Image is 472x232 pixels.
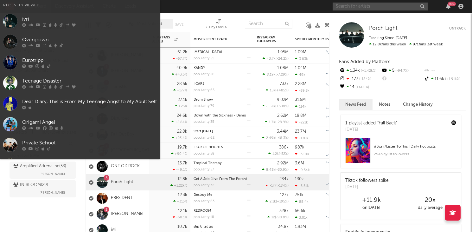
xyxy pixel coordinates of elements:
div: Eurotripp [22,57,157,64]
div: popularity: 63 [194,200,214,203]
a: Tropical Therapy [194,162,222,165]
div: 1.34k [339,67,381,75]
a: Start [DATE] [194,130,213,133]
span: -184 % [358,77,371,81]
div: 20 x [401,196,459,204]
span: Tracking Since: [DATE] [369,36,407,40]
div: 19.7k [177,145,187,149]
div: Instagram Followers [257,36,279,43]
div: 234k [279,177,289,181]
div: Recently Viewed [3,2,157,9]
div: +177 % [173,88,187,92]
a: KANDY [194,66,205,70]
svg: Chart title [323,175,352,190]
div: -- [381,75,423,83]
div: -3.01k [295,152,309,156]
div: ( ) [267,215,289,219]
div: 2.28M [295,82,306,86]
div: 7-Day Fans Added (7-Day Fans Added) [206,24,231,31]
div: 11.6k [424,75,466,83]
div: daily average [401,204,459,212]
a: Amplified Adrenaline(53)[PERSON_NAME] [10,162,76,179]
svg: Chart title [323,95,352,111]
a: slip & let go [194,225,213,229]
div: 14 [339,83,381,91]
a: ONE OK ROCK [111,164,140,169]
span: 2.1k [270,200,276,203]
svg: Chart title [323,63,352,79]
div: 2.62M [277,114,289,118]
span: -52 % [280,152,288,156]
span: -94.7 % [394,69,409,73]
a: Porch Light [111,180,133,185]
div: ( ) [262,136,289,140]
div: popularity: 58 [194,152,214,156]
button: News Feed [339,99,373,110]
div: 3.6M [295,161,304,165]
div: 751k [295,193,303,197]
a: IN BLOOM(29)[PERSON_NAME] [10,180,76,197]
div: ivri [22,16,157,23]
div: 7-Day Fans Added (7-Day Fans Added) [206,16,231,34]
svg: Chart title [323,48,352,63]
div: 254 playlist followers [374,150,456,158]
div: -221k [295,120,308,124]
span: 12.8k fans this week [369,43,406,46]
div: ( ) [265,120,289,124]
button: Notes [373,99,397,110]
div: 3.01k [295,215,308,220]
div: [DATE] [345,184,389,190]
div: popularity: 79 [194,104,214,108]
a: REDROOM [194,209,211,213]
div: 733k [280,82,289,86]
a: [MEDICAL_DATA] [194,50,222,54]
span: 1.7k [269,121,275,124]
div: 3.83k [295,57,308,61]
div: 49k [295,73,305,77]
div: -177 [339,75,381,83]
div: -5.51k [295,184,309,188]
a: #3onr/ListenToThis | Daily hot posts254playlist followers [341,138,461,168]
div: 31.5M [295,98,306,102]
span: -184 % [277,184,288,188]
a: [PERSON_NAME] [111,211,144,217]
div: 15.7k [178,161,187,165]
div: Tiktok followers spike [345,177,389,184]
div: 34.8k [278,225,289,229]
div: +23 % [175,104,187,108]
div: -9.54k [295,168,310,172]
div: ( ) [263,56,289,61]
div: slip & let go [194,225,251,229]
div: -39.3k [295,89,309,93]
span: 8.19k [267,73,276,76]
div: Origami Angel [22,119,157,126]
div: +1.22k % [170,183,187,188]
div: 1.04M [295,66,306,70]
span: 8.43k [266,168,275,172]
div: Amplified Adrenaline ( 53 ) [13,162,66,170]
span: -28.9 % [276,121,288,124]
div: 88.4k [295,200,309,204]
span: -177 [270,184,277,188]
div: 61.2k [177,50,187,54]
div: 23.7M [295,129,306,134]
div: Muse [194,50,251,54]
span: 2.49k [266,136,275,140]
span: -7.29 % [277,73,288,76]
span: [PERSON_NAME] [40,189,65,196]
span: [PERSON_NAME] [40,170,65,178]
div: +315 % [173,199,187,203]
div: # 3 on r/ListenToThis | Daily hot posts [374,143,456,150]
div: ( ) [263,72,289,76]
div: 2.92M [277,161,289,165]
div: -49.1 % [173,168,187,172]
div: Get A Job (Live From The Porch) [194,177,251,181]
button: Save [175,23,183,26]
div: 1.08M [277,66,289,70]
div: 1.95M [277,50,289,54]
div: 40.9k [176,66,187,70]
div: 10.7k [177,225,187,229]
div: popularity: 62 [194,136,214,140]
div: Tropical Therapy [194,162,251,165]
svg: Chart title [323,159,352,175]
